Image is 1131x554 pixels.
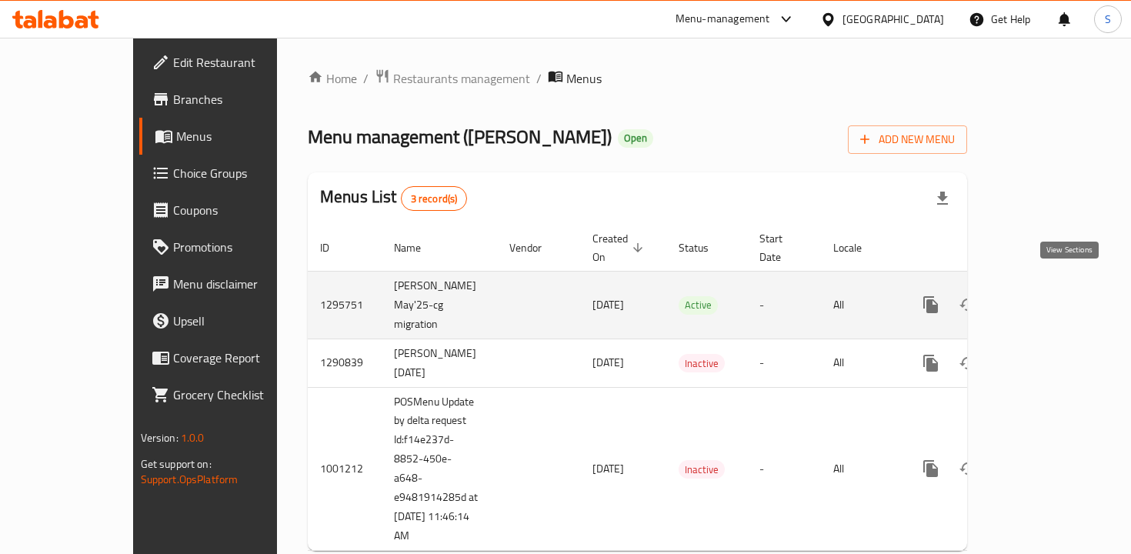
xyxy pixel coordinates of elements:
td: - [747,339,821,387]
th: Actions [900,225,1073,272]
a: Edit Restaurant [139,44,322,81]
span: Name [394,239,441,257]
span: Coupons [173,201,309,219]
a: Menu disclaimer [139,265,322,302]
span: 3 record(s) [402,192,467,206]
a: Choice Groups [139,155,322,192]
button: Add New Menu [848,125,967,154]
span: Upsell [173,312,309,330]
span: Active [679,296,718,314]
td: All [821,339,900,387]
span: Restaurants management [393,69,530,88]
span: Menus [566,69,602,88]
td: POSMenu Update by delta request Id:f14e237d-8852-450e-a648-e9481914285d at [DATE] 11:46:14 AM [382,387,497,551]
a: Support.OpsPlatform [141,469,239,489]
span: ID [320,239,349,257]
a: Coupons [139,192,322,229]
span: Choice Groups [173,164,309,182]
span: Inactive [679,461,725,479]
span: Start Date [759,229,802,266]
td: 1295751 [308,271,382,339]
span: Menus [176,127,309,145]
table: enhanced table [308,225,1073,552]
div: Open [618,129,653,148]
span: Coverage Report [173,349,309,367]
span: Inactive [679,355,725,372]
td: All [821,271,900,339]
li: / [363,69,369,88]
span: Locale [833,239,882,257]
span: Vendor [509,239,562,257]
span: Status [679,239,729,257]
a: Restaurants management [375,68,530,88]
div: Active [679,296,718,315]
span: [DATE] [592,295,624,315]
nav: breadcrumb [308,68,967,88]
span: Open [618,132,653,145]
span: Version: [141,428,178,448]
span: 1.0.0 [181,428,205,448]
span: Created On [592,229,648,266]
a: Promotions [139,229,322,265]
span: [DATE] [592,352,624,372]
button: Change Status [949,345,986,382]
span: Grocery Checklist [173,385,309,404]
span: Promotions [173,238,309,256]
button: more [912,286,949,323]
div: Inactive [679,354,725,372]
button: more [912,450,949,487]
span: [DATE] [592,459,624,479]
td: All [821,387,900,551]
div: [GEOGRAPHIC_DATA] [842,11,944,28]
button: Change Status [949,450,986,487]
div: Menu-management [676,10,770,28]
a: Upsell [139,302,322,339]
div: Inactive [679,460,725,479]
div: Export file [924,180,961,217]
td: - [747,387,821,551]
span: Menu disclaimer [173,275,309,293]
td: [PERSON_NAME] [DATE] [382,339,497,387]
span: Get support on: [141,454,212,474]
button: more [912,345,949,382]
li: / [536,69,542,88]
td: [PERSON_NAME] May'25-cg migration [382,271,497,339]
a: Grocery Checklist [139,376,322,413]
a: Branches [139,81,322,118]
td: 1001212 [308,387,382,551]
a: Menus [139,118,322,155]
a: Home [308,69,357,88]
h2: Menus List [320,185,467,211]
button: Change Status [949,286,986,323]
span: Menu management ( [PERSON_NAME] ) [308,119,612,154]
div: Total records count [401,186,468,211]
span: Edit Restaurant [173,53,309,72]
a: Coverage Report [139,339,322,376]
td: - [747,271,821,339]
td: 1290839 [308,339,382,387]
span: Add New Menu [860,130,955,149]
span: S [1105,11,1111,28]
span: Branches [173,90,309,108]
